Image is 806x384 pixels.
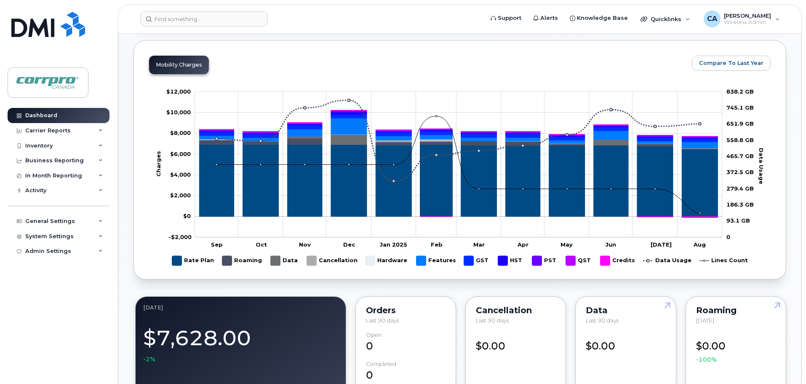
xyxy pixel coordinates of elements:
[498,14,521,22] span: Support
[172,252,748,269] g: Legend
[143,355,155,363] span: -2%
[527,10,564,27] a: Alerts
[222,252,262,269] g: Roaming
[366,332,446,354] div: 0
[696,355,717,364] span: -100%
[183,213,191,220] tspan: $0
[564,10,634,27] a: Knowledge Base
[696,307,776,314] div: Roaming
[726,169,754,176] tspan: 372.5 GB
[726,104,754,111] tspan: 745.1 GB
[166,109,191,115] g: $0
[199,138,718,149] g: Roaming
[170,171,191,178] tspan: $4,000
[170,130,191,137] g: $0
[693,241,706,248] tspan: Aug
[366,332,382,338] div: Open
[343,241,355,248] tspan: Dec
[211,241,223,248] tspan: Sep
[271,252,299,269] g: Data
[170,130,191,137] tspan: $8,000
[651,16,681,22] span: Quicklinks
[699,59,763,67] span: Compare To Last Year
[431,241,443,248] tspan: Feb
[586,332,665,354] div: $0.00
[540,14,558,22] span: Alerts
[199,110,718,218] g: Credits
[155,88,766,269] g: Chart
[366,252,408,269] g: Hardware
[600,252,635,269] g: Credits
[143,304,338,311] div: August 2025
[726,121,754,127] tspan: 651.9 GB
[726,218,750,224] tspan: 93.1 GB
[143,321,338,363] div: $7,628.00
[199,118,718,148] g: Features
[726,201,754,208] tspan: 186.3 GB
[168,234,192,240] g: $0
[476,332,555,354] div: $0.00
[606,241,616,248] tspan: Jun
[199,111,718,138] g: PST
[416,252,456,269] g: Features
[256,241,267,248] tspan: Oct
[517,241,528,248] tspan: Apr
[586,307,665,314] div: Data
[586,317,619,324] span: Last 90 days
[380,241,407,248] tspan: Jan 2025
[464,252,490,269] g: GST
[635,11,696,27] div: Quicklinks
[172,252,214,269] g: Rate Plan
[366,307,446,314] div: Orders
[476,307,555,314] div: Cancellation
[726,234,730,240] tspan: 0
[696,317,714,324] span: [DATE]
[532,252,558,269] g: PST
[758,148,765,184] tspan: Data Usage
[473,241,485,248] tspan: Mar
[299,241,311,248] tspan: Nov
[726,88,754,95] tspan: 838.2 GB
[170,150,191,157] g: $0
[168,234,192,240] tspan: -$2,000
[155,151,162,177] tspan: Charges
[577,14,628,22] span: Knowledge Base
[692,56,771,71] button: Compare To Last Year
[170,171,191,178] g: $0
[566,252,592,269] g: QST
[366,361,446,383] div: 0
[199,110,718,137] g: QST
[307,252,358,269] g: Cancellation
[726,153,754,159] tspan: 465.7 GB
[643,252,691,269] g: Data Usage
[140,11,268,27] input: Find something...
[726,137,754,143] tspan: 558.8 GB
[170,150,191,157] tspan: $6,000
[166,88,191,95] tspan: $12,000
[485,10,527,27] a: Support
[166,109,191,115] tspan: $10,000
[726,185,754,192] tspan: 279.4 GB
[366,361,396,367] div: completed
[166,88,191,95] g: $0
[651,241,672,248] tspan: [DATE]
[498,252,524,269] g: HST
[476,317,509,324] span: Last 90 days
[560,241,573,248] tspan: May
[170,192,191,199] tspan: $2,000
[696,332,776,364] div: $0.00
[366,317,399,324] span: Last 90 days
[199,145,718,217] g: Rate Plan
[199,115,718,142] g: GST
[170,192,191,199] g: $0
[199,112,718,139] g: HST
[699,252,748,269] g: Lines Count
